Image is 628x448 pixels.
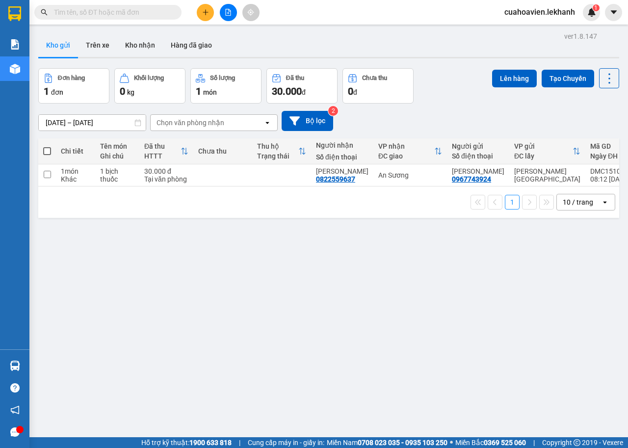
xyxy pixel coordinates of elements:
input: Tìm tên, số ĐT hoặc mã đơn [54,7,170,18]
span: aim [247,9,254,16]
button: file-add [220,4,237,21]
span: Miền Bắc [455,437,526,448]
button: caret-down [605,4,622,21]
span: đ [302,88,306,96]
svg: open [263,119,271,127]
div: An Sương [378,171,442,179]
button: Lên hàng [492,70,537,87]
div: 1 bịch thuốc [100,167,134,183]
div: Ghi chú [100,152,134,160]
button: aim [242,4,260,21]
span: 1 [44,85,49,97]
th: Toggle SortBy [373,138,447,164]
span: notification [10,405,20,415]
span: Cung cấp máy in - giấy in: [248,437,324,448]
div: Số điện thoại [452,152,504,160]
div: Khác [61,175,90,183]
img: icon-new-feature [587,8,596,17]
span: cuahoavien.lekhanh [497,6,583,18]
img: warehouse-icon [10,361,20,371]
div: Số điện thoại [316,153,368,161]
div: Thu hộ [257,142,298,150]
span: | [533,437,535,448]
div: ĐC lấy [514,152,573,160]
div: Đơn hàng [58,75,85,81]
svg: open [601,198,609,206]
div: 0967743924 [452,175,491,183]
span: đ [353,88,357,96]
span: message [10,427,20,437]
div: 1 món [61,167,90,175]
div: Đã thu [286,75,304,81]
span: 1 [594,4,598,11]
div: 30.000 đ [144,167,188,175]
div: THÙY LINH [316,167,368,175]
span: 0 [120,85,125,97]
span: ⚪️ [450,441,453,445]
img: logo-vxr [8,6,21,21]
button: plus [197,4,214,21]
div: VP nhận [378,142,434,150]
span: question-circle [10,383,20,393]
div: Người gửi [452,142,504,150]
button: Số lượng1món [190,68,262,104]
div: Khối lượng [134,75,164,81]
button: Chưa thu0đ [342,68,414,104]
span: 1 [196,85,201,97]
span: copyright [574,439,580,446]
span: file-add [225,9,232,16]
button: Tạo Chuyến [542,70,594,87]
div: Chưa thu [362,75,387,81]
div: Người nhận [316,141,368,149]
div: 0822559637 [316,175,355,183]
span: search [41,9,48,16]
div: VP gửi [514,142,573,150]
span: Miền Nam [327,437,447,448]
div: Chưa thu [198,147,247,155]
span: | [239,437,240,448]
input: Select a date range. [39,115,146,131]
span: món [203,88,217,96]
th: Toggle SortBy [139,138,193,164]
span: 30.000 [272,85,302,97]
span: 0 [348,85,353,97]
div: Tại văn phòng [144,175,188,183]
button: Bộ lọc [282,111,333,131]
span: kg [127,88,134,96]
span: Hỗ trợ kỹ thuật: [141,437,232,448]
button: Hàng đã giao [163,33,220,57]
button: Trên xe [78,33,117,57]
button: Khối lượng0kg [114,68,185,104]
div: Số lượng [210,75,235,81]
th: Toggle SortBy [509,138,585,164]
sup: 1 [593,4,600,11]
div: Chi tiết [61,147,90,155]
span: caret-down [609,8,618,17]
div: HTTT [144,152,181,160]
div: ĐC giao [378,152,434,160]
div: Chọn văn phòng nhận [157,118,224,128]
img: solution-icon [10,39,20,50]
button: Đơn hàng1đơn [38,68,109,104]
strong: 0708 023 035 - 0935 103 250 [358,439,447,447]
strong: 0369 525 060 [484,439,526,447]
button: Kho gửi [38,33,78,57]
div: Tên món [100,142,134,150]
div: Linh [452,167,504,175]
img: warehouse-icon [10,64,20,74]
button: Kho nhận [117,33,163,57]
div: Đã thu [144,142,181,150]
div: Trạng thái [257,152,298,160]
div: [PERSON_NAME][GEOGRAPHIC_DATA] [514,167,580,183]
strong: 1900 633 818 [189,439,232,447]
span: plus [202,9,209,16]
button: Đã thu30.000đ [266,68,338,104]
th: Toggle SortBy [252,138,311,164]
button: 1 [505,195,520,210]
sup: 2 [328,106,338,116]
span: đơn [51,88,63,96]
div: ver 1.8.147 [564,31,597,42]
div: 10 / trang [563,197,593,207]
